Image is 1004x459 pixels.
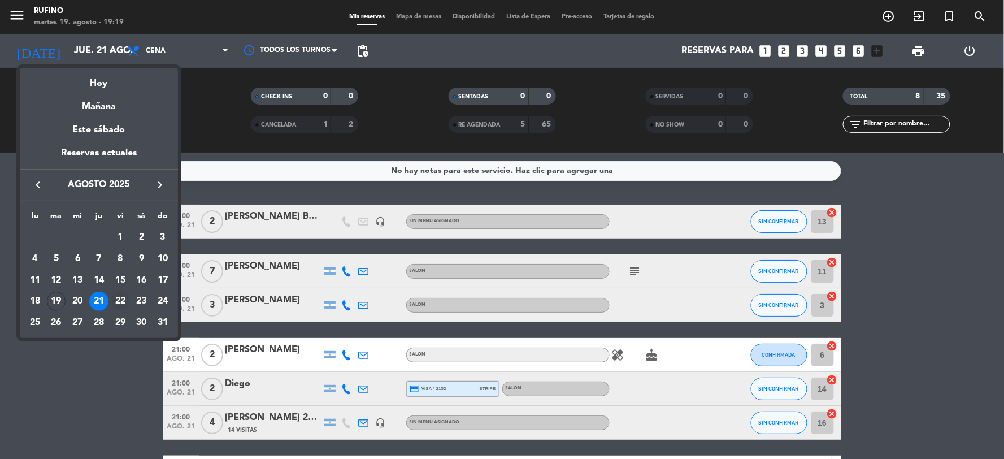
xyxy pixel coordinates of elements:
[150,177,170,192] button: keyboard_arrow_right
[67,291,88,312] td: 20 de agosto de 2025
[131,248,153,270] td: 9 de agosto de 2025
[20,146,178,169] div: Reservas actuales
[132,292,151,311] div: 23
[88,248,110,270] td: 7 de agosto de 2025
[152,248,173,270] td: 10 de agosto de 2025
[111,271,130,290] div: 15
[131,270,153,291] td: 16 de agosto de 2025
[153,292,172,311] div: 24
[25,313,45,332] div: 25
[67,270,88,291] td: 13 de agosto de 2025
[132,249,151,269] div: 9
[48,177,150,192] span: agosto 2025
[132,313,151,332] div: 30
[46,312,67,334] td: 26 de agosto de 2025
[131,227,153,248] td: 2 de agosto de 2025
[111,292,130,311] div: 22
[24,312,46,334] td: 25 de agosto de 2025
[24,210,46,227] th: lunes
[46,210,67,227] th: martes
[89,313,108,332] div: 28
[67,210,88,227] th: miércoles
[68,249,87,269] div: 6
[25,292,45,311] div: 18
[47,249,66,269] div: 5
[110,248,131,270] td: 8 de agosto de 2025
[153,228,172,247] div: 3
[110,291,131,312] td: 22 de agosto de 2025
[152,291,173,312] td: 24 de agosto de 2025
[68,313,87,332] div: 27
[111,228,130,247] div: 1
[67,312,88,334] td: 27 de agosto de 2025
[28,177,48,192] button: keyboard_arrow_left
[46,248,67,270] td: 5 de agosto de 2025
[47,313,66,332] div: 26
[20,114,178,146] div: Este sábado
[68,271,87,290] div: 13
[152,270,173,291] td: 17 de agosto de 2025
[131,291,153,312] td: 23 de agosto de 2025
[153,178,167,192] i: keyboard_arrow_right
[132,228,151,247] div: 2
[31,178,45,192] i: keyboard_arrow_left
[89,271,108,290] div: 14
[89,292,108,311] div: 21
[111,313,130,332] div: 29
[46,291,67,312] td: 19 de agosto de 2025
[46,270,67,291] td: 12 de agosto de 2025
[89,249,108,269] div: 7
[47,271,66,290] div: 12
[152,210,173,227] th: domingo
[67,248,88,270] td: 6 de agosto de 2025
[153,271,172,290] div: 17
[88,312,110,334] td: 28 de agosto de 2025
[24,270,46,291] td: 11 de agosto de 2025
[24,291,46,312] td: 18 de agosto de 2025
[152,227,173,248] td: 3 de agosto de 2025
[20,91,178,114] div: Mañana
[68,292,87,311] div: 20
[25,249,45,269] div: 4
[110,210,131,227] th: viernes
[153,249,172,269] div: 10
[24,248,46,270] td: 4 de agosto de 2025
[132,271,151,290] div: 16
[24,227,110,248] td: AGO.
[110,270,131,291] td: 15 de agosto de 2025
[110,312,131,334] td: 29 de agosto de 2025
[88,291,110,312] td: 21 de agosto de 2025
[20,68,178,91] div: Hoy
[110,227,131,248] td: 1 de agosto de 2025
[25,271,45,290] div: 11
[131,210,153,227] th: sábado
[47,292,66,311] div: 19
[152,312,173,334] td: 31 de agosto de 2025
[88,210,110,227] th: jueves
[153,313,172,332] div: 31
[111,249,130,269] div: 8
[88,270,110,291] td: 14 de agosto de 2025
[131,312,153,334] td: 30 de agosto de 2025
